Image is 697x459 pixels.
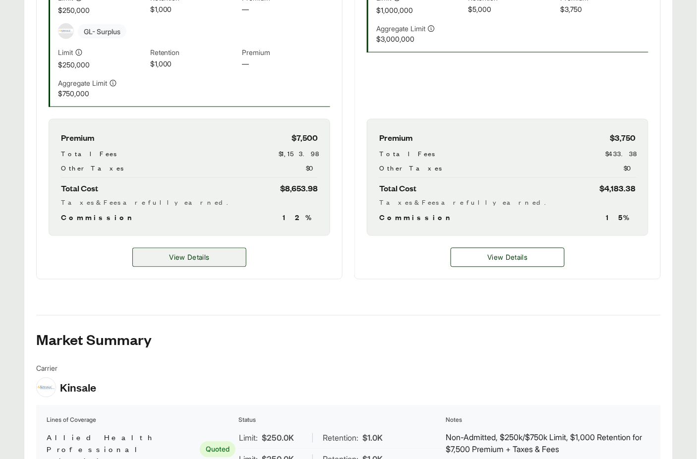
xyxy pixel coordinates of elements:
[451,248,565,267] a: Doe & Emuss details
[379,212,455,224] span: Commission
[242,47,330,58] span: Premium
[242,58,330,70] span: —
[238,415,444,425] th: Status
[37,385,56,391] img: Kinsale
[451,248,565,267] button: View Details
[446,432,650,456] p: Non-Admitted, $250k/$750k Limit, $1,000 Retention for $7,500 Premium + Taxes & Fees
[61,131,94,145] span: Premium
[468,4,557,15] span: $5,000
[61,197,318,208] div: Taxes & Fees are fully earned.
[61,163,123,173] span: Other Taxes
[61,149,116,159] span: Total Fees
[283,212,318,224] span: 12 %
[445,415,651,425] th: Notes
[36,363,96,374] span: Carrier
[200,442,235,458] span: Quoted
[58,47,73,57] span: Limit
[379,131,412,145] span: Premium
[150,47,238,58] span: Retention
[58,78,107,88] span: Aggregate Limit
[606,212,636,224] span: 15 %
[291,131,318,145] span: $7,500
[600,182,636,195] span: $4,183.38
[150,4,238,15] span: $1,000
[376,23,425,34] span: Aggregate Limit
[379,197,636,208] div: Taxes & Fees are fully earned.
[169,252,209,263] span: View Details
[362,432,383,444] span: $1.0K
[624,163,636,173] span: $0
[280,182,318,195] span: $8,653.98
[306,163,318,173] span: $0
[58,59,146,70] span: $250,000
[61,212,136,224] span: Commission
[58,5,146,15] span: $250,000
[279,149,318,159] span: $1,153.98
[311,433,314,443] span: |
[376,5,465,15] span: $1,000,000
[376,34,465,44] span: $3,000,000
[46,415,236,425] th: Lines of Coverage
[61,182,98,195] span: Total Cost
[239,432,258,444] span: Limit:
[262,432,294,444] span: $250.0K
[242,4,330,15] span: —
[58,29,73,33] img: Kinsale
[560,4,648,15] span: $3,750
[36,332,661,347] h2: Market Summary
[132,248,246,267] button: View Details
[323,432,358,444] span: Retention:
[150,58,238,70] span: $1,000
[60,380,96,395] span: Kinsale
[487,252,527,263] span: View Details
[132,248,246,267] a: Coalition details
[379,182,416,195] span: Total Cost
[610,131,636,145] span: $3,750
[379,149,435,159] span: Total Fees
[78,24,126,39] span: GL - Surplus
[606,149,636,159] span: $433.38
[58,88,146,99] span: $750,000
[379,163,442,173] span: Other Taxes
